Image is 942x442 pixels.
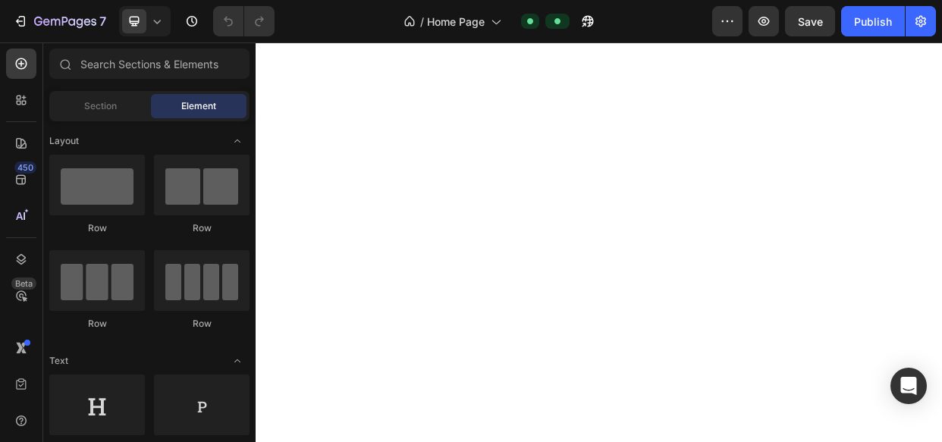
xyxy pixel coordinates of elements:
span: / [420,14,424,30]
span: Text [49,354,68,368]
span: Toggle open [225,129,250,153]
div: Open Intercom Messenger [890,368,927,404]
iframe: Design area [256,42,942,442]
button: Publish [841,6,905,36]
span: Toggle open [225,349,250,373]
span: Element [181,99,216,113]
div: Publish [854,14,892,30]
div: Beta [11,277,36,290]
span: Layout [49,134,79,148]
div: 450 [14,161,36,174]
div: Row [49,317,145,331]
input: Search Sections & Elements [49,49,250,79]
button: 7 [6,6,113,36]
span: Section [84,99,117,113]
div: Undo/Redo [213,6,275,36]
div: Row [49,221,145,235]
p: 7 [99,12,106,30]
span: Save [798,15,823,28]
div: Row [154,317,250,331]
button: Save [785,6,835,36]
div: Row [154,221,250,235]
span: Home Page [427,14,485,30]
